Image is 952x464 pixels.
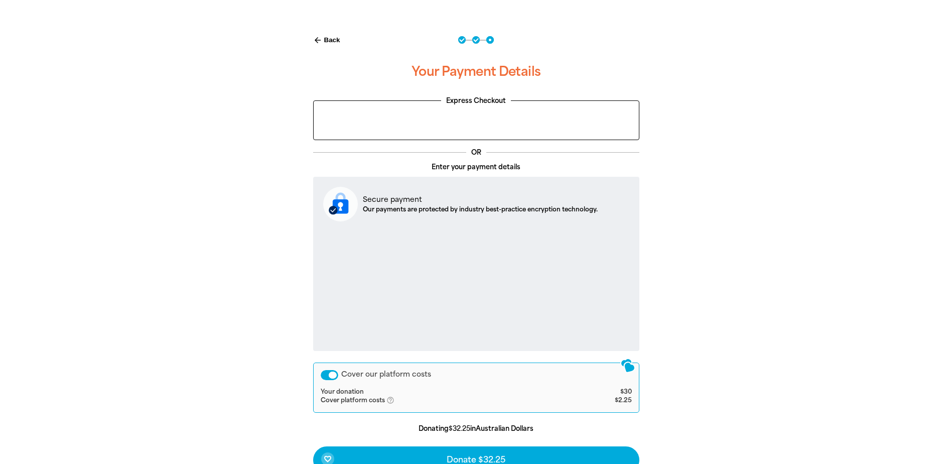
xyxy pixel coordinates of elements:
[441,96,511,106] legend: Express Checkout
[386,396,402,404] i: help_outlined
[313,424,639,434] p: Donating in Australian Dollars
[466,148,486,158] p: OR
[574,388,631,396] td: $30
[309,32,344,49] button: Back
[313,56,639,88] h3: Your Payment Details
[447,456,505,464] span: Donate $32.25
[321,370,338,380] button: Cover our platform costs
[321,229,631,342] iframe: Secure payment input frame
[324,455,332,463] i: favorite_border
[319,106,634,134] iframe: PayPal-paypal
[313,36,322,45] i: arrow_back
[486,36,494,44] button: Navigate to step 3 of 3 to enter your payment details
[363,194,598,205] p: Secure payment
[321,396,574,405] td: Cover platform costs
[313,162,639,172] p: Enter your payment details
[574,396,631,405] td: $2.25
[458,36,466,44] button: Navigate to step 1 of 3 to enter your donation amount
[449,425,470,432] b: $32.25
[472,36,480,44] button: Navigate to step 2 of 3 to enter your details
[363,205,598,214] p: Our payments are protected by industry best-practice encryption technology.
[321,388,574,396] td: Your donation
